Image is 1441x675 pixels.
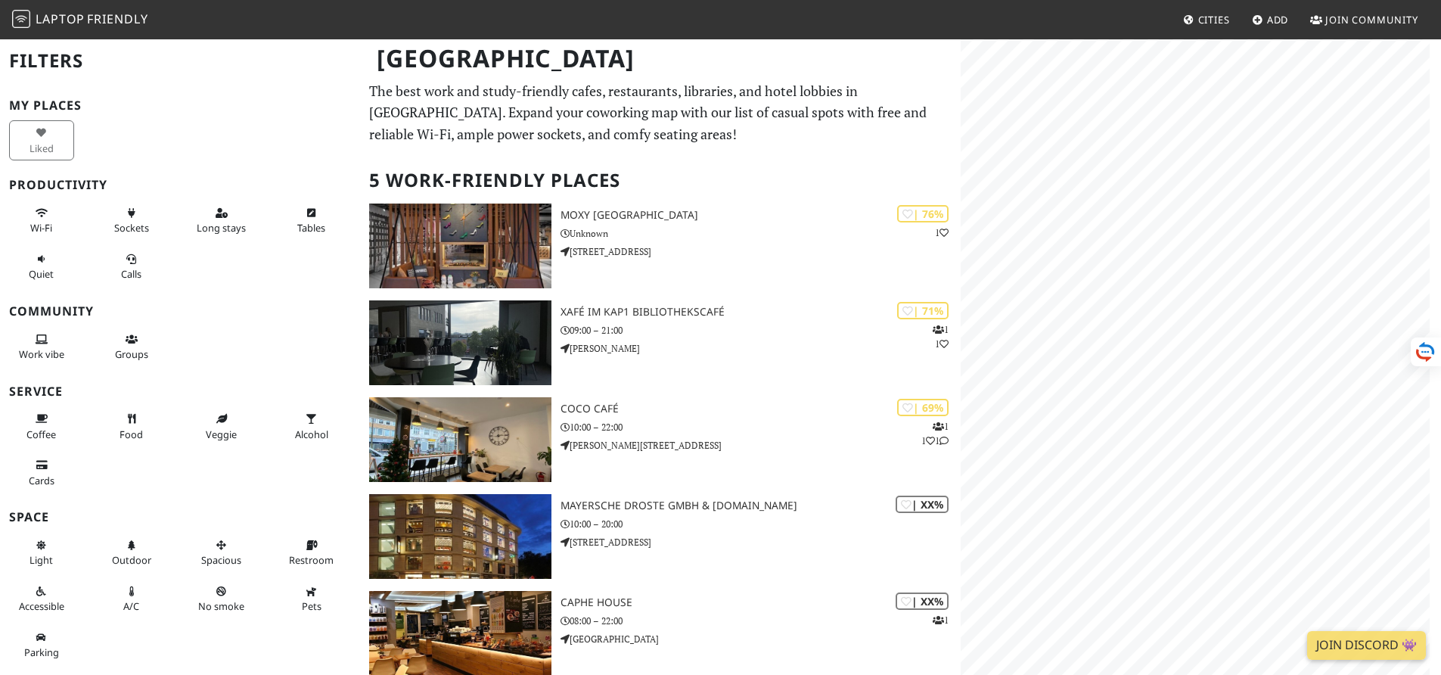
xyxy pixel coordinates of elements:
a: Xafé im KAP1 Bibliothekscafé | 71% 11 Xafé im KAP1 Bibliothekscafé 09:00 – 21:00 [PERSON_NAME] [360,300,961,385]
button: Coffee [9,406,74,446]
span: Spacious [201,553,241,567]
button: A/C [99,579,164,619]
span: Natural light [30,553,53,567]
img: LaptopFriendly [12,10,30,28]
img: Xafé im KAP1 Bibliothekscafé [369,300,551,385]
h2: 5 Work-Friendly Places [369,157,952,204]
p: 1 1 [933,322,949,351]
a: LaptopFriendly LaptopFriendly [12,7,148,33]
p: [GEOGRAPHIC_DATA] [561,632,961,646]
span: Join Community [1325,13,1418,26]
span: Alcohol [295,428,328,441]
h3: Service [9,384,351,399]
span: Accessible [19,599,64,613]
span: Air conditioned [123,599,139,613]
p: [STREET_ADDRESS] [561,244,961,259]
h3: Productivity [9,178,351,192]
p: [PERSON_NAME] [561,341,961,356]
span: Friendly [87,11,148,27]
p: 1 [935,226,949,240]
span: Outdoor area [112,553,151,567]
div: | 76% [897,205,949,222]
button: Quiet [9,247,74,287]
div: | 69% [897,399,949,416]
a: Cities [1177,6,1236,33]
a: Join Community [1304,6,1424,33]
button: Sockets [99,201,164,241]
span: Group tables [115,347,148,361]
p: 10:00 – 22:00 [561,420,961,434]
img: COCO Café [369,397,551,482]
div: | XX% [896,593,949,610]
button: Long stays [189,201,254,241]
a: Mayersche Droste GmbH & Co.KG | XX% Mayersche Droste GmbH & [DOMAIN_NAME] 10:00 – 20:00 [STREET_A... [360,494,961,579]
h3: Caphe House [561,596,961,609]
button: Veggie [189,406,254,446]
h3: Moxy [GEOGRAPHIC_DATA] [561,209,961,222]
button: Work vibe [9,327,74,367]
div: | 71% [897,302,949,319]
button: Food [99,406,164,446]
button: Light [9,533,74,573]
h3: My Places [9,98,351,113]
span: Cities [1198,13,1230,26]
span: Coffee [26,428,56,441]
span: Video/audio calls [121,267,141,281]
h3: Space [9,510,351,524]
span: People working [19,347,64,361]
a: Moxy Duesseldorf City | 76% 1 Moxy [GEOGRAPHIC_DATA] Unknown [STREET_ADDRESS] [360,204,961,288]
span: Quiet [29,267,54,281]
p: 1 [933,613,949,627]
button: Calls [99,247,164,287]
span: Parking [24,645,59,659]
span: Long stays [197,221,246,235]
span: Stable Wi-Fi [30,221,52,235]
span: Restroom [289,553,334,567]
p: Unknown [561,226,961,241]
a: COCO Café | 69% 111 COCO Café 10:00 – 22:00 [PERSON_NAME][STREET_ADDRESS] [360,397,961,482]
button: Wi-Fi [9,201,74,241]
button: Accessible [9,579,74,619]
div: | XX% [896,496,949,513]
a: Add [1246,6,1295,33]
h3: Xafé im KAP1 Bibliothekscafé [561,306,961,319]
span: Veggie [206,428,237,441]
span: Power sockets [114,221,149,235]
p: [PERSON_NAME][STREET_ADDRESS] [561,438,961,453]
p: 09:00 – 21:00 [561,323,961,337]
span: Food [120,428,143,441]
h2: Filters [9,38,351,84]
h3: COCO Café [561,403,961,415]
button: Spacious [189,533,254,573]
p: 10:00 – 20:00 [561,517,961,531]
button: Parking [9,625,74,665]
button: Pets [279,579,344,619]
a: Join Discord 👾 [1307,631,1426,660]
span: Pet friendly [302,599,321,613]
button: Outdoor [99,533,164,573]
button: Tables [279,201,344,241]
img: Moxy Duesseldorf City [369,204,551,288]
button: No smoke [189,579,254,619]
button: Groups [99,327,164,367]
h3: Community [9,304,351,319]
h3: Mayersche Droste GmbH & [DOMAIN_NAME] [561,499,961,512]
span: Laptop [36,11,85,27]
p: [STREET_ADDRESS] [561,535,961,549]
button: Restroom [279,533,344,573]
span: Work-friendly tables [297,221,325,235]
button: Cards [9,453,74,493]
span: Smoke free [198,599,244,613]
p: 08:00 – 22:00 [561,614,961,628]
span: Add [1267,13,1289,26]
span: Credit cards [29,474,54,487]
h1: [GEOGRAPHIC_DATA] [365,38,958,79]
p: 1 1 1 [921,419,949,448]
img: Mayersche Droste GmbH & Co.KG [369,494,551,579]
p: The best work and study-friendly cafes, restaurants, libraries, and hotel lobbies in [GEOGRAPHIC_... [369,80,952,145]
button: Alcohol [279,406,344,446]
